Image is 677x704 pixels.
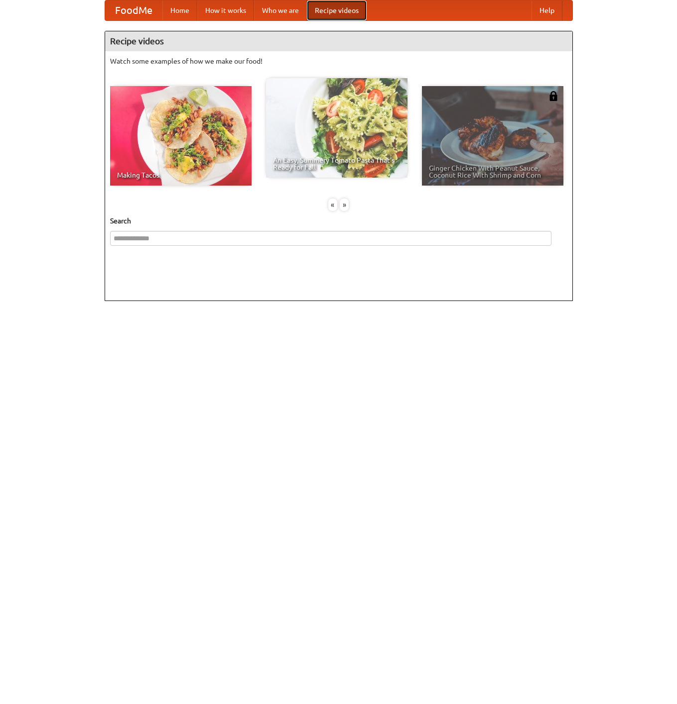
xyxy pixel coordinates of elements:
img: 483408.png [548,91,558,101]
p: Watch some examples of how we make our food! [110,56,567,66]
a: How it works [197,0,254,20]
span: Making Tacos [117,172,245,179]
a: Recipe videos [307,0,367,20]
a: An Easy, Summery Tomato Pasta That's Ready for Fall [266,78,407,178]
h5: Search [110,216,567,226]
a: Who we are [254,0,307,20]
a: Help [532,0,562,20]
div: « [328,199,337,211]
a: Home [162,0,197,20]
div: » [340,199,349,211]
span: An Easy, Summery Tomato Pasta That's Ready for Fall [273,157,401,171]
h4: Recipe videos [105,31,572,51]
a: Making Tacos [110,86,252,186]
a: FoodMe [105,0,162,20]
